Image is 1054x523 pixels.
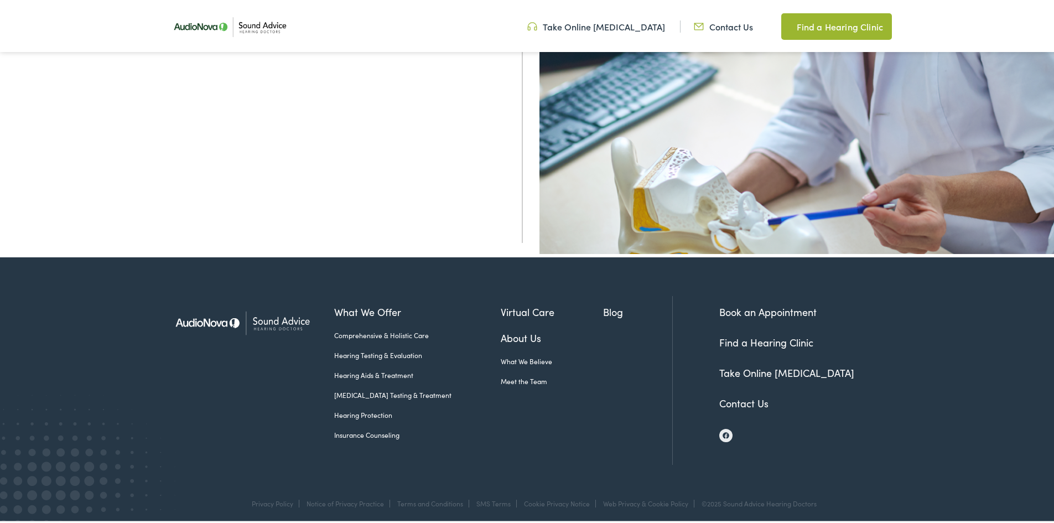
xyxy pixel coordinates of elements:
[334,428,501,438] a: Insurance Counseling
[334,368,501,378] a: Hearing Aids & Treatment
[527,18,537,30] img: Headphone icon in a unique green color, suggesting audio-related services or features.
[781,11,892,38] a: Find a Hearing Clinic
[334,302,501,317] a: What We Offer
[501,302,604,317] a: Virtual Care
[527,18,665,30] a: Take Online [MEDICAL_DATA]
[524,496,590,506] a: Cookie Privacy Notice
[781,18,791,31] img: Map pin icon in a unique green color, indicating location-related features or services.
[719,303,817,317] a: Book an Appointment
[501,354,604,364] a: What We Believe
[307,496,384,506] a: Notice of Privacy Practice
[397,496,463,506] a: Terms and Conditions
[476,496,511,506] a: SMS Terms
[501,374,604,384] a: Meet the Team
[334,408,501,418] a: Hearing Protection
[694,18,704,30] img: Icon representing mail communication in a unique green color, indicative of contact or communicat...
[334,348,501,358] a: Hearing Testing & Evaluation
[719,333,813,347] a: Find a Hearing Clinic
[252,496,293,506] a: Privacy Policy
[723,430,729,437] img: Facebook icon, indicating the presence of the site or brand on the social media platform.
[334,328,501,338] a: Comprehensive & Holistic Care
[603,496,688,506] a: Web Privacy & Cookie Policy
[719,394,769,408] a: Contact Us
[603,302,672,317] a: Blog
[334,388,501,398] a: [MEDICAL_DATA] Testing & Treatment
[501,328,604,343] a: About Us
[719,364,854,377] a: Take Online [MEDICAL_DATA]
[694,18,753,30] a: Contact Us
[166,294,318,348] img: Sound Advice Hearing Doctors
[696,498,817,505] div: ©2025 Sound Advice Hearing Doctors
